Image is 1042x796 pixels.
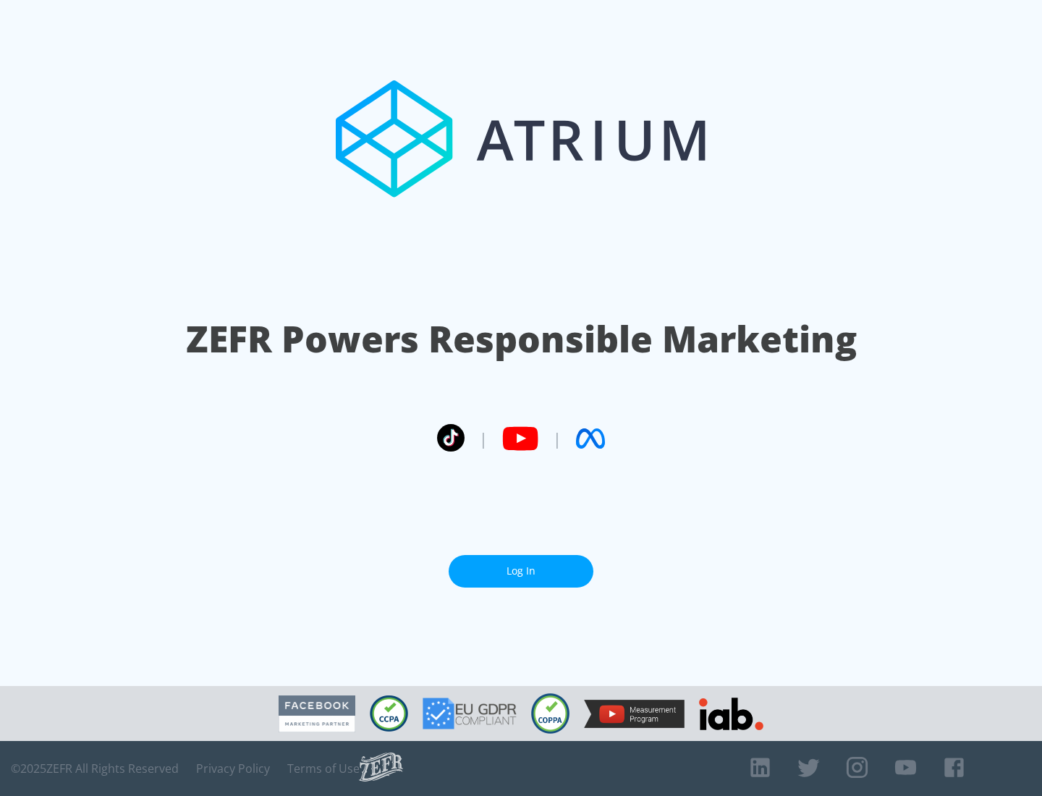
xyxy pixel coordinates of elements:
img: IAB [699,698,763,730]
span: © 2025 ZEFR All Rights Reserved [11,761,179,776]
img: Facebook Marketing Partner [279,695,355,732]
a: Terms of Use [287,761,360,776]
span: | [479,428,488,449]
span: | [553,428,562,449]
img: COPPA Compliant [531,693,569,734]
a: Log In [449,555,593,588]
h1: ZEFR Powers Responsible Marketing [186,314,857,364]
img: CCPA Compliant [370,695,408,732]
img: GDPR Compliant [423,698,517,729]
img: YouTube Measurement Program [584,700,685,728]
a: Privacy Policy [196,761,270,776]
